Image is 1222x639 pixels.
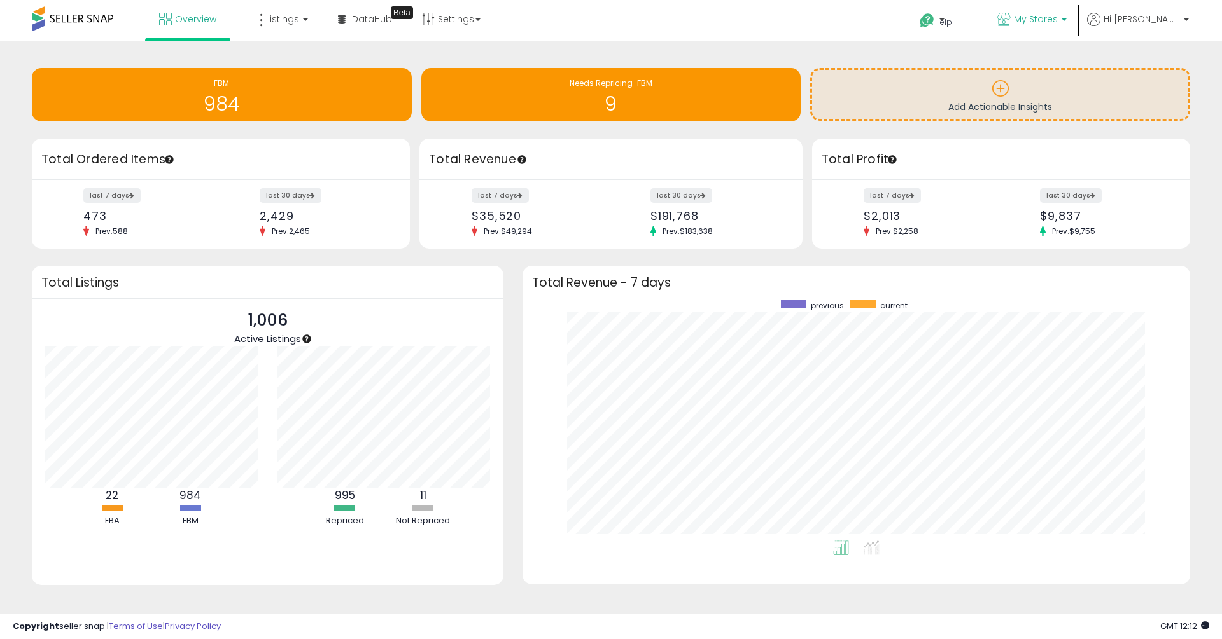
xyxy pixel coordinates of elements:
span: Prev: $2,258 [869,226,925,237]
span: 2025-08-12 12:12 GMT [1160,620,1209,632]
div: Tooltip anchor [391,6,413,19]
div: $2,013 [864,209,992,223]
span: current [880,300,908,311]
span: Prev: $183,638 [656,226,719,237]
a: Add Actionable Insights [812,70,1188,119]
b: 22 [106,488,118,503]
p: 1,006 [234,308,301,333]
div: Tooltip anchor [516,154,528,165]
a: Terms of Use [109,620,163,632]
div: $191,768 [650,209,780,223]
label: last 7 days [864,188,921,203]
div: seller snap | | [13,621,221,633]
h1: 9 [428,93,795,114]
div: $9,837 [1040,209,1168,223]
a: Needs Repricing-FBM 9 [421,68,801,121]
span: Needs Repricing-FBM [570,78,652,88]
b: 995 [335,488,355,503]
a: Privacy Policy [165,620,221,632]
span: previous [811,300,844,311]
div: Not Repriced [385,515,461,527]
strong: Copyright [13,620,59,632]
span: Help [935,17,952,27]
label: last 7 days [83,188,141,203]
span: FBM [214,78,229,88]
span: Prev: 2,465 [265,226,316,237]
h3: Total Revenue [429,151,793,168]
span: Overview [175,13,216,25]
div: Tooltip anchor [301,333,313,345]
label: last 30 days [650,188,712,203]
a: Help [909,3,977,41]
span: Add Actionable Insights [948,100,1052,113]
span: Prev: $49,294 [477,226,538,237]
div: Tooltip anchor [164,154,175,165]
span: Listings [266,13,299,25]
a: FBM 984 [32,68,412,121]
h3: Total Revenue - 7 days [532,278,1181,287]
div: Repriced [307,515,383,527]
span: My Stores [1014,13,1058,25]
a: Hi [PERSON_NAME] [1087,13,1189,41]
h1: 984 [38,93,405,114]
span: Active Listings [234,332,301,345]
span: DataHub [352,13,392,25]
span: Prev: $9,755 [1046,226,1102,237]
label: last 7 days [472,188,529,203]
label: last 30 days [260,188,321,203]
label: last 30 days [1040,188,1102,203]
h3: Total Listings [41,278,494,287]
h3: Total Profit [822,151,1181,168]
span: Hi [PERSON_NAME] [1104,13,1180,25]
b: 984 [179,488,201,503]
h3: Total Ordered Items [41,151,400,168]
div: FBM [152,515,228,527]
b: 11 [420,488,426,503]
span: Prev: 588 [89,226,134,237]
div: 2,429 [260,209,388,223]
div: Tooltip anchor [887,154,898,165]
div: $35,520 [472,209,601,223]
div: FBA [74,515,150,527]
i: Get Help [919,13,935,29]
div: 473 [83,209,211,223]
